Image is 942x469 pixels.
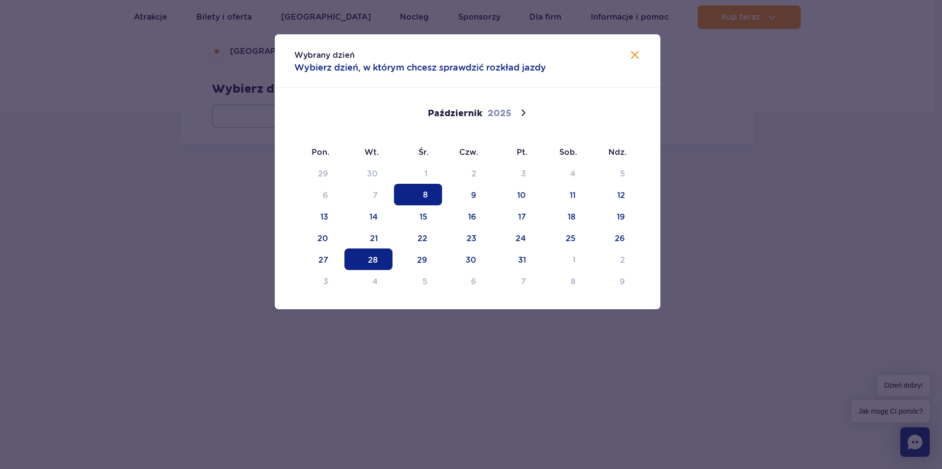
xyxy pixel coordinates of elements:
span: Czw. [443,147,492,158]
span: Październik 2, 2025 [443,162,491,184]
span: Listopad 8, 2025 [542,270,590,292]
span: Pon. [294,147,344,158]
span: Październik 4, 2025 [542,162,590,184]
span: Listopad 1, 2025 [542,248,590,270]
span: Październik 9, 2025 [443,184,491,205]
span: Październik 22, 2025 [394,227,442,248]
span: Październik 20, 2025 [295,227,343,248]
span: Październik 25, 2025 [542,227,590,248]
span: Październik 16, 2025 [443,205,491,227]
span: Wrzesień 29, 2025 [295,162,343,184]
span: Październik 19, 2025 [592,205,640,227]
span: Październik 18, 2025 [542,205,590,227]
span: Październik 13, 2025 [295,205,343,227]
span: Październik 11, 2025 [542,184,590,205]
span: Październik 29, 2025 [394,248,442,270]
span: Listopad 6, 2025 [443,270,491,292]
span: Październik [428,108,482,120]
span: Listopad 4, 2025 [344,270,392,292]
span: Październik 8, 2025 [394,184,442,205]
span: Październik 21, 2025 [344,227,392,248]
span: Listopad 2, 2025 [592,248,640,270]
span: Listopad 3, 2025 [295,270,343,292]
span: Pt. [492,147,542,158]
span: Wybrany dzień [294,50,355,60]
span: Ndz. [591,147,641,158]
span: Październik 10, 2025 [493,184,541,205]
span: Wybierz dzień, w którym chcesz sprawdzić rozkład jazdy [294,61,546,74]
span: Październik 30, 2025 [443,248,491,270]
span: Październik 15, 2025 [394,205,442,227]
span: Listopad 5, 2025 [394,270,442,292]
span: Sob. [542,147,591,158]
span: Listopad 9, 2025 [592,270,640,292]
span: Październik 1, 2025 [394,162,442,184]
span: Październik 5, 2025 [592,162,640,184]
span: Listopad 7, 2025 [493,270,541,292]
span: Październik 12, 2025 [592,184,640,205]
span: Październik 27, 2025 [295,248,343,270]
span: Wrzesień 30, 2025 [344,162,392,184]
span: Październik 6, 2025 [295,184,343,205]
span: Październik 3, 2025 [493,162,541,184]
span: Październik 31, 2025 [493,248,541,270]
span: Październik 14, 2025 [344,205,392,227]
span: Październik 26, 2025 [592,227,640,248]
span: Wt. [343,147,393,158]
span: Październik 17, 2025 [493,205,541,227]
span: Październik 24, 2025 [493,227,541,248]
span: Październik 23, 2025 [443,227,491,248]
span: Śr. [393,147,443,158]
span: Październik 28, 2025 [344,248,392,270]
span: Październik 7, 2025 [344,184,392,205]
